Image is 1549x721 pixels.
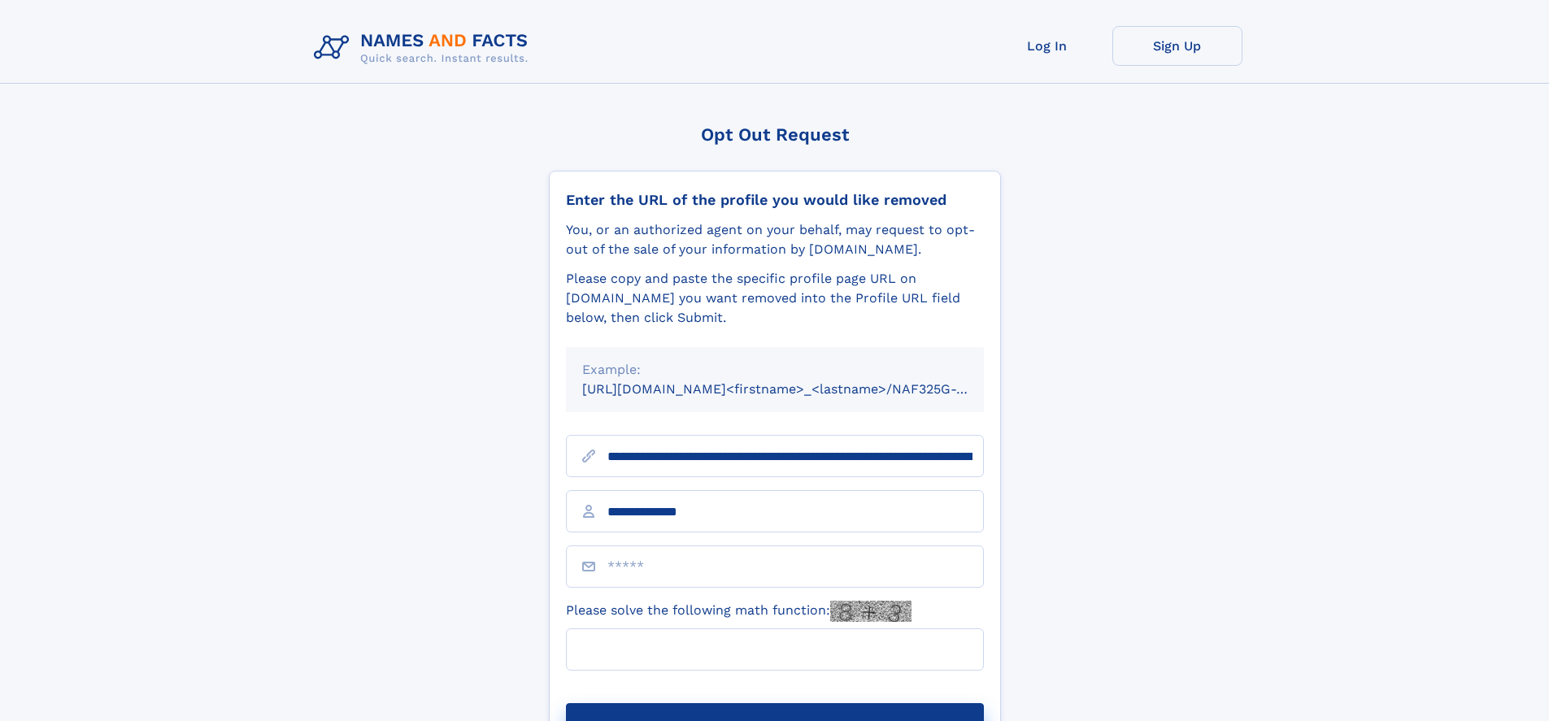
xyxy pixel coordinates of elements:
a: Log In [982,26,1112,66]
div: Example: [582,360,968,380]
label: Please solve the following math function: [566,601,912,622]
small: [URL][DOMAIN_NAME]<firstname>_<lastname>/NAF325G-xxxxxxxx [582,381,1015,397]
div: Enter the URL of the profile you would like removed [566,191,984,209]
div: You, or an authorized agent on your behalf, may request to opt-out of the sale of your informatio... [566,220,984,259]
a: Sign Up [1112,26,1242,66]
img: Logo Names and Facts [307,26,542,70]
div: Opt Out Request [549,124,1001,145]
div: Please copy and paste the specific profile page URL on [DOMAIN_NAME] you want removed into the Pr... [566,269,984,328]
